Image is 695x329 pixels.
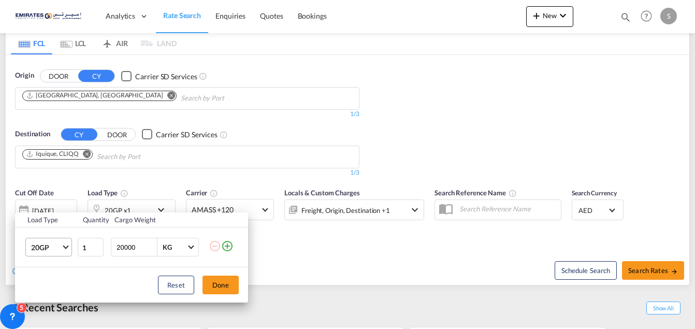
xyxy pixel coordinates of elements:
md-icon: icon-plus-circle-outline [221,240,234,252]
button: Reset [158,276,194,294]
span: 20GP [31,242,61,253]
th: Quantity [77,212,109,227]
div: Cargo Weight [114,215,202,224]
div: KG [163,243,172,251]
input: Enter Weight [115,238,157,256]
button: Done [202,276,239,294]
th: Load Type [15,212,77,227]
md-select: Choose: 20GP [25,238,72,256]
md-icon: icon-minus-circle-outline [209,240,221,252]
input: Qty [78,238,104,256]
